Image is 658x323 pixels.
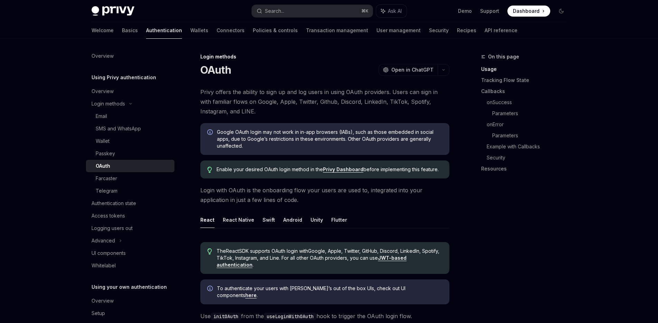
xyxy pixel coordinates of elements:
[265,7,284,15] div: Search...
[200,311,449,321] span: Use from the hook to trigger the OAuth login flow.
[96,124,141,133] div: SMS and WhatsApp
[96,174,117,183] div: Farcaster
[86,122,174,135] a: SMS and WhatsApp
[86,197,174,210] a: Authentication state
[86,135,174,147] a: Wallet
[217,248,442,268] span: The React SDK supports OAuth login with Google, Apple, Twitter, GitHub, Discord, LinkedIn, Spotif...
[253,22,298,39] a: Policies & controls
[92,87,114,95] div: Overview
[263,212,275,228] button: Swift
[92,100,125,108] div: Login methods
[458,8,472,15] a: Demo
[122,22,138,39] a: Basics
[86,295,174,307] a: Overview
[485,22,517,39] a: API reference
[487,141,572,152] a: Example with Callbacks
[217,285,442,299] span: To authenticate your users with [PERSON_NAME]’s out of the box UIs, check out UI components .
[86,50,174,62] a: Overview
[217,166,442,173] span: Enable your desired OAuth login method in the before implementing this feature.
[252,5,373,17] button: Search...⌘K
[200,185,449,205] span: Login with OAuth is the onboarding flow your users are used to, integrated into your application ...
[92,283,167,291] h5: Using your own authentication
[92,309,105,317] div: Setup
[487,119,572,130] a: onError
[86,210,174,222] a: Access tokens
[513,8,540,15] span: Dashboard
[306,22,368,39] a: Transaction management
[361,8,369,14] span: ⌘ K
[507,6,550,17] a: Dashboard
[200,53,449,60] div: Login methods
[86,172,174,185] a: Farcaster
[92,237,115,245] div: Advanced
[92,199,136,207] div: Authentication state
[92,249,126,257] div: UI components
[379,64,438,76] button: Open in ChatGPT
[391,66,433,73] span: Open in ChatGPT
[487,97,572,108] a: onSuccess
[96,149,115,158] div: Passkey
[376,5,407,17] button: Ask AI
[217,22,245,39] a: Connectors
[481,163,572,174] a: Resources
[217,129,442,149] span: Google OAuth login may not work in in-app browsers (IABs), such as those embedded in social apps,...
[311,212,323,228] button: Unity
[388,8,402,15] span: Ask AI
[429,22,449,39] a: Security
[200,64,231,76] h1: OAuth
[92,212,125,220] div: Access tokens
[200,87,449,116] span: Privy offers the ability to sign up and log users in using OAuth providers. Users can sign in wit...
[92,297,114,305] div: Overview
[487,152,572,163] a: Security
[200,212,214,228] button: React
[481,75,572,86] a: Tracking Flow State
[86,259,174,272] a: Whitelabel
[323,166,363,173] a: Privy Dashboard
[457,22,476,39] a: Recipes
[331,212,347,228] button: Flutter
[207,248,212,255] svg: Tip
[190,22,208,39] a: Wallets
[146,22,182,39] a: Authentication
[481,86,572,97] a: Callbacks
[264,313,316,320] code: useLoginWithOAuth
[92,22,114,39] a: Welcome
[480,8,499,15] a: Support
[86,185,174,197] a: Telegram
[96,137,109,145] div: Wallet
[92,73,156,82] h5: Using Privy authentication
[92,224,133,232] div: Logging users out
[96,112,107,120] div: Email
[86,147,174,160] a: Passkey
[283,212,302,228] button: Android
[376,22,421,39] a: User management
[86,85,174,98] a: Overview
[211,313,241,320] code: initOAuth
[92,52,114,60] div: Overview
[86,222,174,234] a: Logging users out
[86,247,174,259] a: UI components
[223,212,254,228] button: React Native
[207,167,212,173] svg: Tip
[86,110,174,122] a: Email
[556,6,567,17] button: Toggle dark mode
[488,53,519,61] span: On this page
[92,261,116,270] div: Whitelabel
[245,292,257,298] a: here
[492,130,572,141] a: Parameters
[492,108,572,119] a: Parameters
[96,187,117,195] div: Telegram
[96,162,110,170] div: OAuth
[92,6,134,16] img: dark logo
[481,64,572,75] a: Usage
[207,286,214,293] svg: Info
[86,307,174,320] a: Setup
[86,160,174,172] a: OAuth
[207,129,214,136] svg: Info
